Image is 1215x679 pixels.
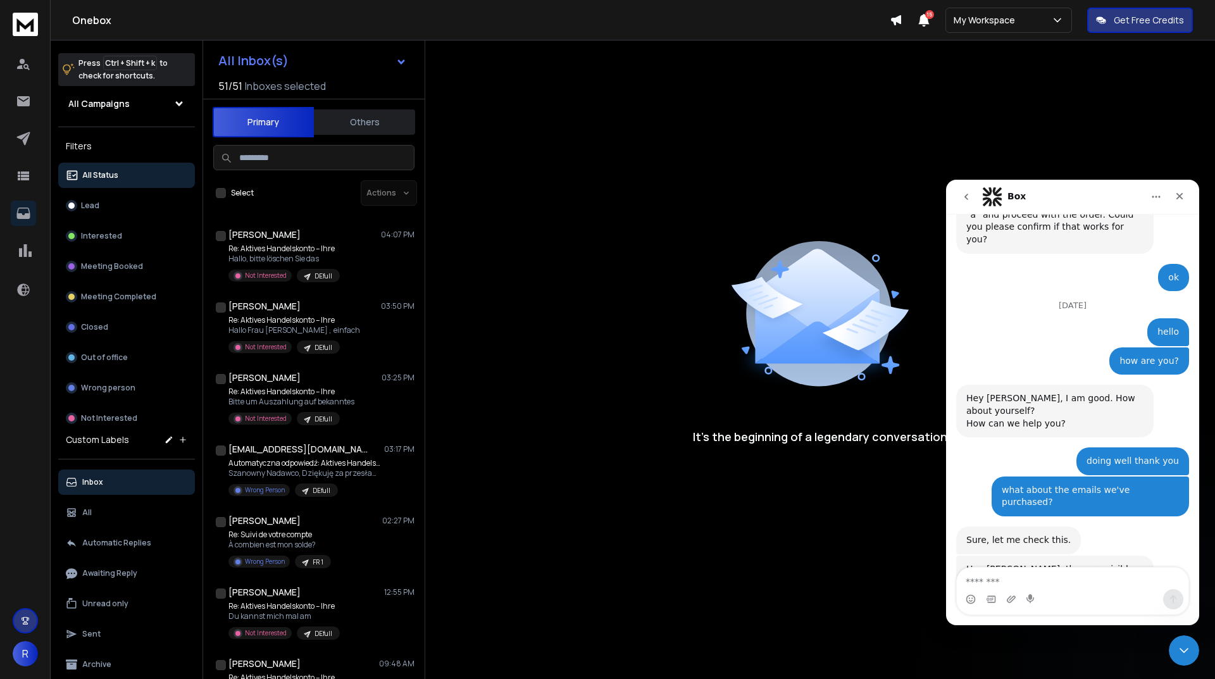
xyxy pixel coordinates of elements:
p: Meeting Booked [81,261,143,271]
button: Sent [58,621,195,647]
button: Interested [58,223,195,249]
span: 51 / 51 [218,78,242,94]
button: Automatic Replies [58,530,195,556]
button: All Status [58,163,195,188]
h3: Filters [58,137,195,155]
p: Get Free Credits [1114,14,1184,27]
p: Sent [82,629,101,639]
p: It’s the beginning of a legendary conversation [693,428,947,445]
p: My Workspace [954,14,1020,27]
button: Emoji picker [20,414,30,425]
h1: [PERSON_NAME] [228,228,301,241]
p: FR 1 [313,558,323,567]
p: Closed [81,322,108,332]
button: Closed [58,315,195,340]
img: logo [13,13,38,36]
p: Du kannst mich mal am [228,611,340,621]
h1: [PERSON_NAME] [228,514,301,527]
button: All [58,500,195,525]
button: Meeting Completed [58,284,195,309]
p: Wrong Person [245,485,285,495]
button: Unread only [58,591,195,616]
iframe: Intercom live chat [946,180,1199,625]
label: Select [231,188,254,198]
h1: Onebox [72,13,890,28]
p: Interested [81,231,122,241]
button: Archive [58,652,195,677]
p: Szanowny Nadawco, Dziękuję za przesłanie e-maila. [228,468,380,478]
div: Lakshita says… [10,376,243,495]
p: Awaiting Reply [82,568,137,578]
p: 03:25 PM [382,373,414,383]
h1: [PERSON_NAME] [228,300,301,313]
p: Not Interested [245,342,287,352]
button: R [13,641,38,666]
p: Not Interested [81,413,137,423]
p: DEfull [315,343,332,352]
div: Hey [PERSON_NAME], they are visible on your dashboard now? [20,383,197,408]
p: Automatic Replies [82,538,151,548]
p: Not Interested [245,414,287,423]
p: All [82,508,92,518]
p: DEfull [313,486,330,495]
button: All Campaigns [58,91,195,116]
p: DEfull [315,629,332,639]
button: Wrong person [58,375,195,401]
p: DEfull [315,271,332,281]
p: Re: Aktives Handelskonto – Ihre [228,244,340,254]
p: Not Interested [245,271,287,280]
p: Hallo, bitte löschen Sie das [228,254,340,264]
p: Re: Suivi de votre compte [228,530,331,540]
p: Re: Aktives Handelskonto – Ihre [228,387,354,397]
p: Re: Aktives Handelskonto – Ihre [228,315,360,325]
p: DEfull [315,414,332,424]
button: Others [314,108,415,136]
p: Meeting Completed [81,292,156,302]
button: Primary [213,107,314,137]
h1: [PERSON_NAME] [228,586,301,599]
p: Hallo Frau [PERSON_NAME] , einfach [228,325,360,335]
p: 03:17 PM [384,444,414,454]
button: Send a message… [217,409,237,430]
p: Lead [81,201,99,211]
p: 09:48 AM [379,659,414,669]
h3: Inboxes selected [245,78,326,94]
p: Not Interested [245,628,287,638]
p: Unread only [82,599,128,609]
p: Bitte um Auszahlung auf bekanntes [228,397,354,407]
p: 04:07 PM [381,230,414,240]
button: Upload attachment [60,414,70,425]
p: À combien est mon solde? [228,540,331,550]
iframe: Intercom live chat [1169,635,1199,666]
p: Out of office [81,352,128,363]
button: Not Interested [58,406,195,431]
p: Re: Aktives Handelskonto – Ihre [228,601,340,611]
p: 03:50 PM [381,301,414,311]
h1: [PERSON_NAME] [228,371,301,384]
p: Inbox [82,477,103,487]
button: All Inbox(s) [208,48,417,73]
h1: [EMAIL_ADDRESS][DOMAIN_NAME] [228,443,368,456]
